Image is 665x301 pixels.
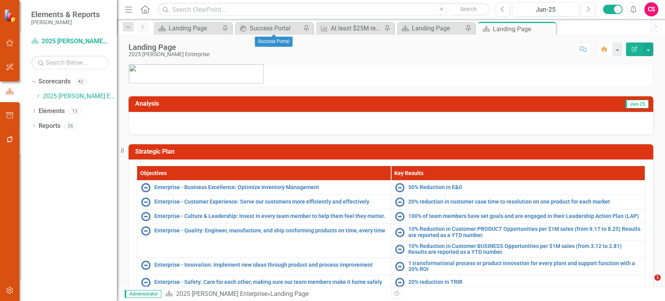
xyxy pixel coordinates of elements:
div: At least $25M reduction in direct & indirect material costs [331,23,382,33]
div: 13 [69,108,81,114]
img: Not Started [141,197,150,207]
a: Landing Page [399,23,463,33]
td: Double-Click to Edit Right Click for Context Menu [137,258,391,275]
div: 42 [74,78,87,85]
td: Double-Click to Edit Right Click for Context Menu [391,195,645,209]
a: Enterprise - Culture & Leadership: Invest in every team member to help them feel they matter. [154,213,387,219]
iframe: Intercom live chat [639,274,657,293]
td: Double-Click to Edit Right Click for Context Menu [137,275,391,289]
td: Double-Click to Edit Right Click for Context Menu [391,209,645,224]
a: 2025 [PERSON_NAME] Enterprise [43,92,117,101]
div: Success Portal [250,23,301,33]
a: 2025 [PERSON_NAME] Enterprise [176,290,267,297]
td: Double-Click to Edit Right Click for Context Menu [137,181,391,195]
a: 10% Reduction in Customer PRODUCT Opportunities per $1M sales (from 9.17 to 8.25) Results are rep... [408,226,641,238]
a: 10% Reduction in Customer BUSINESS Opportunities per $1M sales (from 3.12 to 2.81) Results are re... [408,243,641,255]
img: Not Started [395,278,404,287]
button: CS [644,2,658,16]
input: Search ClearPoint... [158,3,490,16]
div: Landing Page [169,23,220,33]
a: 20% reduction in TRIR [408,279,641,285]
img: Not Started [395,212,404,221]
a: Success Portal [237,23,301,33]
a: 50% Reduction in E&O [408,184,641,190]
a: Enterprise - Safety: Care for each other, making sure our team members make it home safely [154,279,387,285]
td: Double-Click to Edit Right Click for Context Menu [137,209,391,224]
td: Double-Click to Edit Right Click for Context Menu [137,195,391,209]
span: Search [460,6,477,12]
div: Landing Page [129,43,210,51]
img: Not Started [141,212,150,221]
div: Success Portal [255,37,293,47]
a: Elements [39,107,65,116]
span: 1 [654,274,661,281]
button: Search [449,4,488,15]
div: 26 [64,122,77,129]
a: Landing Page [156,23,220,33]
a: 20% reduction in customer case time to resolution on one product for each market [408,199,641,205]
small: [PERSON_NAME] [31,19,100,25]
div: Landing Page [270,290,309,297]
div: Jun-25 [515,5,576,14]
a: 1 transformational process or product innovation for every plant and support function with a 20% ROI [408,260,641,273]
a: 2025 [PERSON_NAME] Enterprise [31,37,109,46]
img: Not Started [141,278,150,287]
a: Enterprise - Quality: Engineer, manufacture, and ship conforming products on time, every time [154,228,387,234]
img: Not Started [141,226,150,235]
input: Search Below... [31,56,109,69]
a: At least $25M reduction in direct & indirect material costs [318,23,382,33]
a: Enterprise - Customer Experience: Serve our customers more efficiently and effectively [154,199,387,205]
img: Not Started [395,197,404,207]
td: Double-Click to Edit Right Click for Context Menu [391,181,645,195]
div: 2025 [PERSON_NAME] Enterprise [129,51,210,57]
td: Double-Click to Edit Right Click for Context Menu [391,224,645,241]
img: Not Started [395,228,404,237]
td: Double-Click to Edit Right Click for Context Menu [137,224,391,258]
img: Not Started [395,183,404,192]
a: 100% of team members have set goals and are engaged in their Leadership Action Plan (LAP) [408,213,641,219]
img: Not Started [395,262,404,271]
div: » [165,290,385,299]
img: ClearPoint Strategy [4,9,18,23]
div: Landing Page [493,24,554,34]
td: Double-Click to Edit Right Click for Context Menu [391,275,645,289]
a: Enterprise - Business Excellence: Optimize Inventory Management [154,184,387,190]
h3: Strategic Plan [135,148,649,155]
h3: Analysis [135,100,390,107]
span: Elements & Reports [31,10,100,19]
img: Not Started [395,244,404,254]
img: Not Started [141,183,150,192]
button: Jun-25 [512,2,579,16]
span: Administrator [125,290,161,298]
div: Landing Page [412,23,463,33]
a: Enterprise - Innovation: Implement new ideas through product and process improvement [154,262,387,268]
td: Double-Click to Edit Right Click for Context Menu [391,241,645,258]
a: Scorecards [39,77,71,86]
td: Double-Click to Edit Right Click for Context Menu [391,258,645,275]
span: Jun-25 [625,100,649,108]
a: Reports [39,122,60,131]
img: Not Started [141,260,150,270]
